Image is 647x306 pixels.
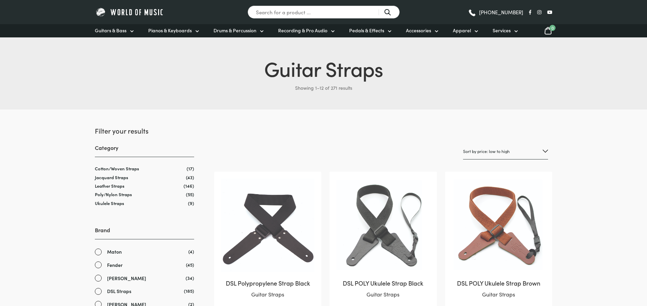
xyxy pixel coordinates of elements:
input: Search for a product ... [248,5,400,19]
a: Jacquard Straps [95,174,128,181]
span: (185) [184,287,194,294]
a: Leather Straps [95,183,124,189]
img: DSL POLY Ukulele Strap Brown [452,178,545,272]
span: (17) [187,166,194,171]
img: DSL POLY Ukulele Strap Black [336,178,430,272]
h3: Category [95,144,194,157]
span: Guitars & Bass [95,27,126,34]
h2: DSL POLY Ukulele Strap Brown [452,279,545,287]
a: DSL Straps [95,287,194,295]
span: 0 [549,25,556,31]
span: Fender [107,261,123,269]
span: (45) [186,261,194,268]
a: Ukulele Straps [95,200,124,206]
span: Recording & Pro Audio [278,27,327,34]
a: [PHONE_NUMBER] [468,7,523,17]
p: Guitar Straps [452,290,545,299]
a: Cotton/Woven Straps [95,165,139,172]
span: Services [493,27,511,34]
p: Guitar Straps [336,290,430,299]
span: Drums & Percussion [214,27,256,34]
span: [PHONE_NUMBER] [479,10,523,15]
a: Poly/Nylon Straps [95,191,132,198]
h2: DSL Polypropylene Strap Black [221,279,314,287]
span: Maton [107,248,122,256]
span: (4) [188,248,194,255]
iframe: Chat with our support team [548,231,647,306]
span: DSL Straps [107,287,131,295]
select: Shop order [463,143,548,159]
span: Accessories [406,27,431,34]
span: Pedals & Effects [349,27,384,34]
span: Apparel [453,27,471,34]
span: [PERSON_NAME] [107,274,146,282]
span: Pianos & Keyboards [148,27,192,34]
p: Showing 1–12 of 271 results [95,82,552,93]
a: Fender [95,261,194,269]
h1: Guitar Straps [95,54,552,82]
span: (9) [188,200,194,206]
p: Guitar Straps [221,290,314,299]
img: World of Music [95,7,165,17]
img: DSL Poly Black Strap [221,178,314,272]
a: [PERSON_NAME] [95,274,194,282]
h3: Brand [95,226,194,239]
span: (43) [186,174,194,180]
a: Maton [95,248,194,256]
h2: DSL POLY Ukulele Strap Black [336,279,430,287]
span: (146) [184,183,194,189]
span: (55) [186,191,194,197]
h2: Filter your results [95,126,194,135]
span: (34) [186,274,194,282]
